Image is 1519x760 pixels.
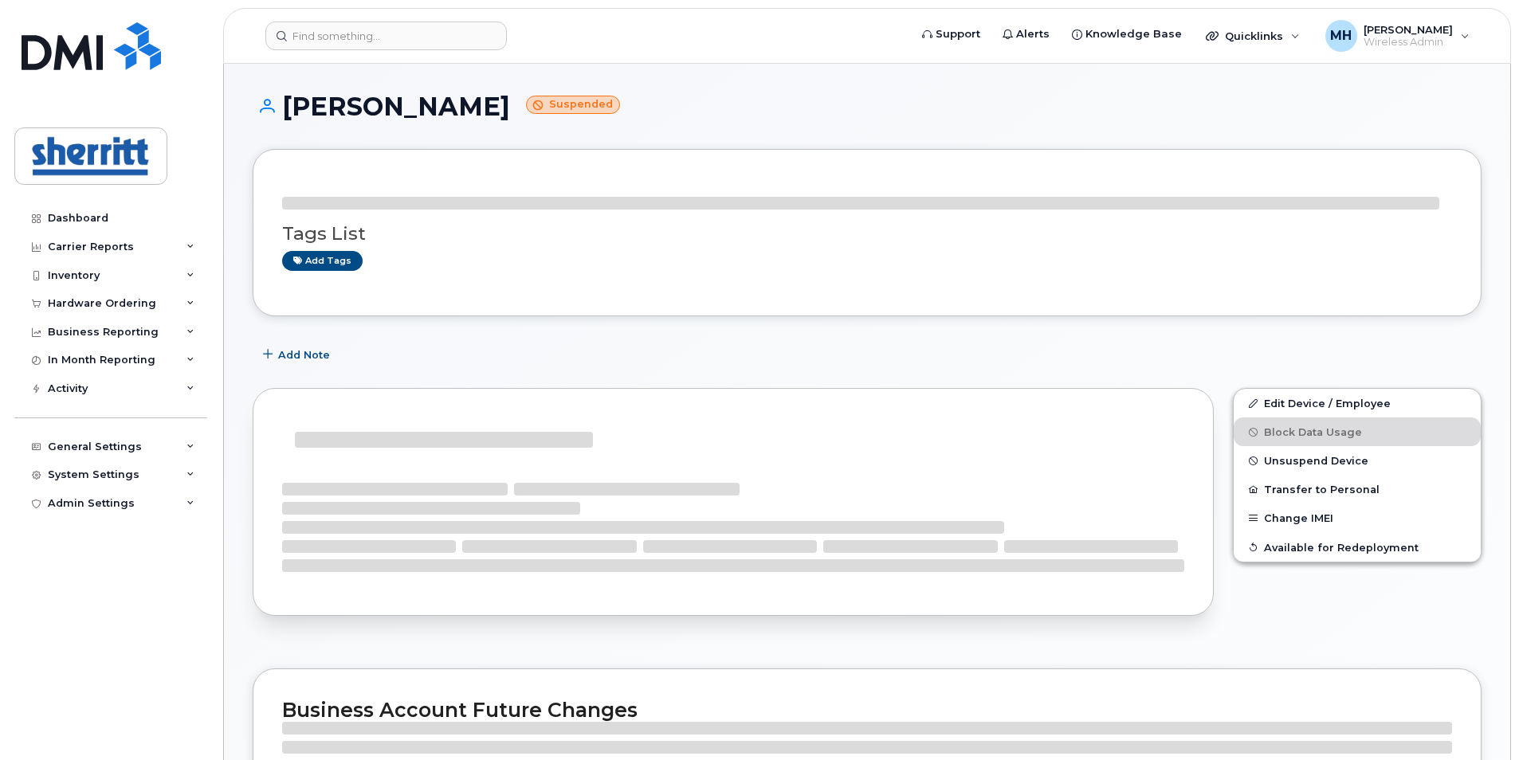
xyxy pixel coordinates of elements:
button: Change IMEI [1234,503,1481,532]
span: Add Note [278,347,330,362]
span: Unsuspend Device [1264,455,1368,467]
span: Available for Redeployment [1264,541,1419,553]
h2: Business Account Future Changes [282,698,1452,722]
h3: Tags List [282,224,1452,244]
button: Available for Redeployment [1234,533,1481,562]
small: Suspended [526,96,620,114]
button: Transfer to Personal [1234,475,1481,503]
button: Add Note [253,340,343,369]
a: Add tags [282,251,363,271]
button: Unsuspend Device [1234,446,1481,475]
button: Block Data Usage [1234,417,1481,446]
h1: [PERSON_NAME] [253,92,1482,120]
a: Edit Device / Employee [1234,389,1481,417]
